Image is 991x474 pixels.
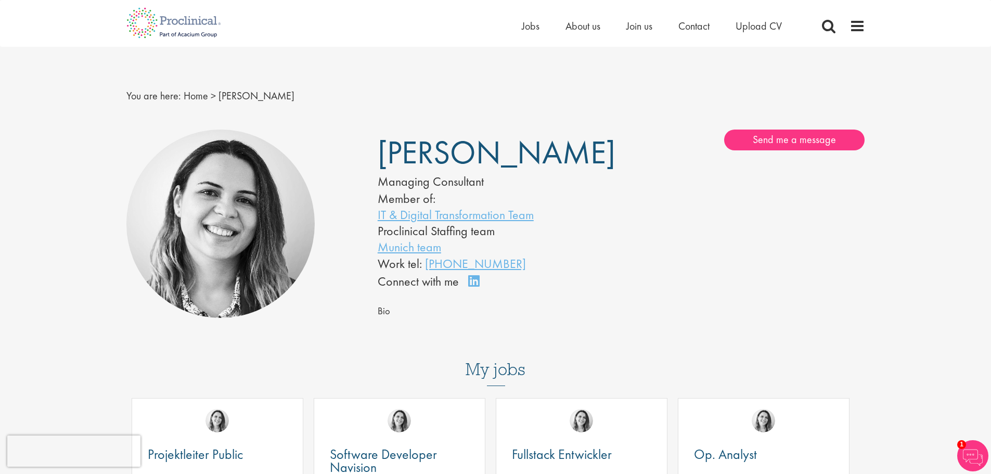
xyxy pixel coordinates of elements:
span: Work tel: [378,255,422,272]
label: Member of: [378,190,435,207]
a: Contact [678,19,710,33]
span: Op. Analyst [694,445,757,463]
img: Chatbot [957,440,988,471]
a: About us [565,19,600,33]
a: Munich team [378,239,441,255]
a: Send me a message [724,130,865,150]
a: Join us [626,19,652,33]
li: Proclinical Staffing team [378,223,590,239]
a: Jobs [522,19,539,33]
a: Upload CV [736,19,782,33]
img: Nur Ergiydiren [752,409,775,432]
img: Nur Ergiydiren [388,409,411,432]
img: Nur Ergiydiren [205,409,229,432]
span: 1 [957,440,966,449]
a: Projektleiter Public [148,448,287,461]
span: > [211,89,216,103]
span: Fullstack Entwickler [512,445,612,463]
a: Fullstack Entwickler [512,448,651,461]
a: Software Developer Navision [330,448,469,474]
span: You are here: [126,89,181,103]
img: Nur Ergiydiren [126,130,315,318]
span: Bio [378,305,390,317]
div: Managing Consultant [378,173,590,190]
a: [PHONE_NUMBER] [425,255,526,272]
span: [PERSON_NAME] [218,89,294,103]
span: Projektleiter Public [148,445,243,463]
a: Op. Analyst [694,448,833,461]
span: [PERSON_NAME] [378,132,615,173]
iframe: reCAPTCHA [7,435,140,467]
a: breadcrumb link [184,89,208,103]
img: Nur Ergiydiren [570,409,593,432]
a: IT & Digital Transformation Team [378,207,534,223]
h3: My jobs [126,361,865,378]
